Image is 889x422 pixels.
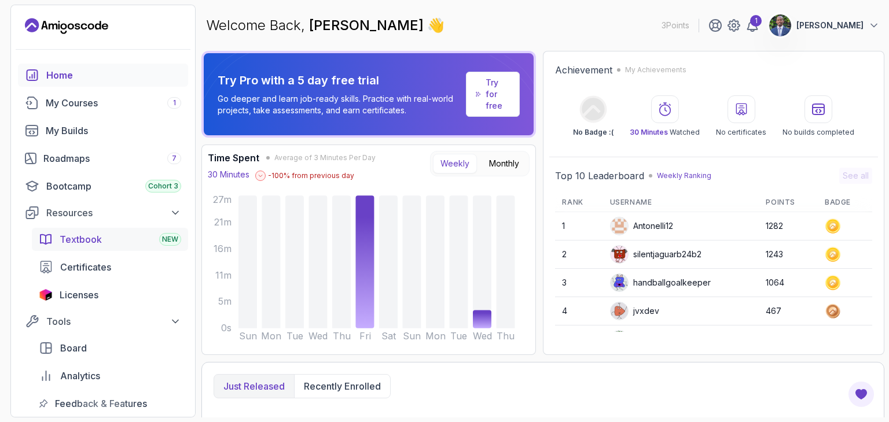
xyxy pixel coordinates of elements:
[46,124,181,138] div: My Builds
[759,325,818,354] td: 304
[60,260,111,274] span: Certificates
[796,20,864,31] p: [PERSON_NAME]
[213,194,232,205] tspan: 27m
[630,128,668,136] span: 30 Minutes
[218,72,461,88] p: Try Pro with a 5 day free trial
[32,336,188,360] a: board
[555,269,603,297] td: 3
[555,325,603,354] td: 5
[18,202,188,223] button: Resources
[759,297,818,325] td: 467
[427,16,445,35] span: 👋
[60,288,98,302] span: Licenses
[32,283,188,306] a: licenses
[603,193,759,212] th: Username
[759,269,818,297] td: 1064
[611,246,628,263] img: default monster avatar
[359,331,371,342] tspan: Fri
[839,168,872,184] button: See all
[611,331,628,348] img: default monster avatar
[215,270,232,281] tspan: 11m
[55,397,147,410] span: Feedback & Features
[18,119,188,142] a: builds
[573,128,614,137] p: No Badge :(
[218,93,461,116] p: Go deeper and learn job-ready skills. Practice with real-world projects, take assessments, and ea...
[46,206,181,220] div: Resources
[274,153,376,162] span: Average of 3 Minutes Per Day
[625,65,686,75] p: My Achievements
[208,151,259,165] h3: Time Spent
[18,91,188,114] a: courses
[25,17,108,35] a: Landing page
[847,380,875,408] button: Open Feedback Button
[745,18,759,32] a: 1
[214,217,232,228] tspan: 21m
[716,128,766,137] p: No certificates
[294,375,390,398] button: Recently enrolled
[221,323,232,334] tspan: 0s
[610,245,701,264] div: silentjaguarb24b2
[662,20,689,31] p: 3 Points
[32,256,188,279] a: certificates
[818,193,872,212] th: Badge
[555,169,644,183] h2: Top 10 Leaderboard
[214,375,294,398] button: Just released
[769,14,791,36] img: user profile image
[610,273,711,292] div: handballgoalkeeper
[630,128,700,137] p: Watched
[39,289,53,301] img: jetbrains icon
[223,379,285,393] p: Just released
[555,193,603,212] th: Rank
[497,331,515,342] tspan: Thu
[60,369,100,383] span: Analytics
[555,63,612,77] h2: Achievement
[218,297,232,308] tspan: 5m
[206,16,444,35] p: Welcome Back,
[60,232,102,246] span: Textbook
[555,212,603,240] td: 1
[148,182,178,191] span: Cohort 3
[611,274,628,291] img: default monster avatar
[18,175,188,198] a: bootcamp
[172,154,177,163] span: 7
[32,228,188,251] a: textbook
[208,169,249,180] p: 30 Minutes
[473,331,492,342] tspan: Wed
[18,147,188,170] a: roadmaps
[451,331,468,342] tspan: Tue
[759,193,818,212] th: Points
[610,330,675,349] div: kzanxavier
[759,212,818,240] td: 1282
[381,331,396,342] tspan: Sat
[759,240,818,269] td: 1243
[486,77,510,112] a: Try for free
[433,154,477,173] button: Weekly
[173,98,176,108] span: 1
[60,341,87,355] span: Board
[162,235,178,244] span: NEW
[214,243,232,254] tspan: 16m
[308,331,328,342] tspan: Wed
[43,151,181,165] div: Roadmaps
[610,302,659,320] div: jvxdev
[268,171,354,180] p: -100 % from previous day
[769,14,880,37] button: user profile image[PERSON_NAME]
[18,64,188,87] a: home
[261,331,281,342] tspan: Mon
[750,15,762,27] div: 1
[555,297,603,325] td: 4
[32,392,188,415] a: feedback
[555,240,603,269] td: 2
[46,96,181,110] div: My Courses
[657,171,711,180] p: Weekly Ranking
[611,302,628,320] img: default monster avatar
[425,331,446,342] tspan: Mon
[304,379,381,393] p: Recently enrolled
[18,311,188,332] button: Tools
[46,68,181,82] div: Home
[482,154,527,173] button: Monthly
[403,331,421,342] tspan: Sun
[239,331,257,342] tspan: Sun
[46,314,181,328] div: Tools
